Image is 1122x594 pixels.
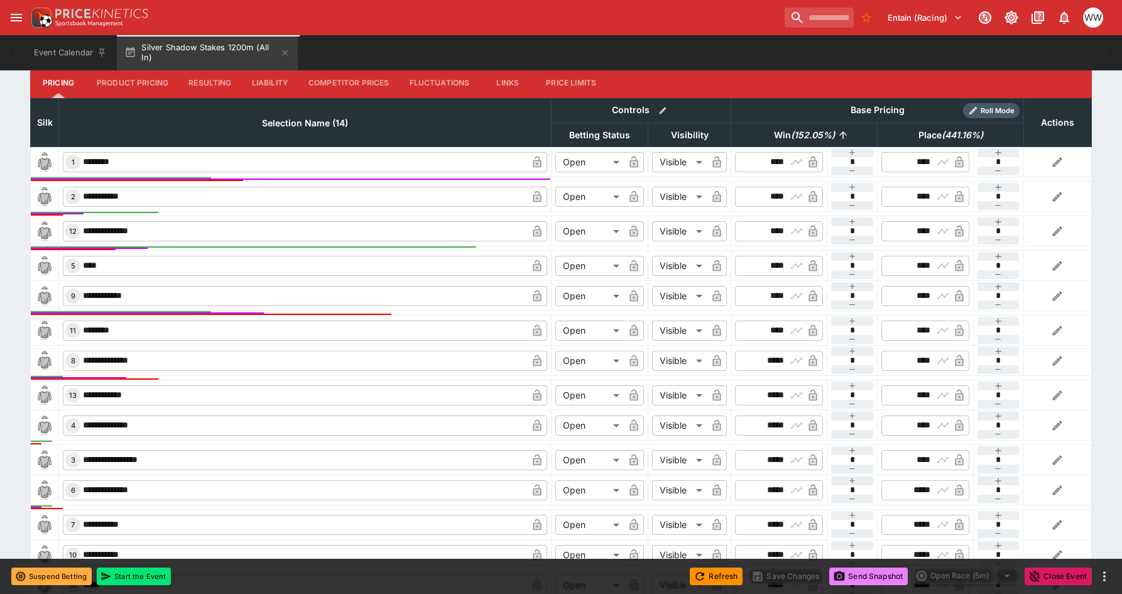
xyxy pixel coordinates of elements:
div: Open [555,256,624,276]
div: Open [555,152,624,172]
button: Notifications [1053,6,1076,29]
button: Send Snapshot [829,568,908,585]
button: Select Tenant [880,8,970,28]
div: Open [555,450,624,470]
span: Roll Mode [976,106,1020,116]
button: Silver Shadow Stakes 1200m (All In) [117,35,298,70]
span: 3 [68,456,78,465]
span: Visibility [657,128,722,143]
div: Open [555,221,624,241]
button: Links [479,68,536,98]
div: Open [555,351,624,371]
div: Open [555,545,624,565]
span: 8 [68,356,78,365]
div: Open [555,187,624,207]
div: Show/hide Price Roll mode configuration. [963,103,1020,118]
span: 6 [68,486,78,495]
div: Visible [652,187,707,207]
button: Price Limits [536,68,606,98]
button: Refresh [690,568,743,585]
button: Competitor Prices [298,68,400,98]
img: blank-silk.png [35,415,55,436]
div: Open [555,385,624,405]
div: Visible [652,545,707,565]
img: blank-silk.png [35,450,55,470]
img: PriceKinetics Logo [28,5,53,30]
img: PriceKinetics [55,9,148,18]
div: Open [555,321,624,341]
img: blank-silk.png [35,515,55,535]
button: No Bookmarks [856,8,876,28]
div: Visible [652,415,707,436]
img: blank-silk.png [35,385,55,405]
button: Product Pricing [87,68,178,98]
button: Suspend Betting [11,568,92,585]
span: 5 [68,261,78,270]
div: Open [555,480,624,500]
div: Visible [652,221,707,241]
div: Base Pricing [846,102,910,118]
div: Open [555,415,624,436]
span: 9 [68,292,78,300]
span: Place(441.16%) [905,128,997,143]
span: 1 [69,158,77,167]
span: 10 [67,551,79,559]
div: Visible [652,351,707,371]
span: 11 [67,326,79,335]
img: blank-silk.png [35,545,55,565]
img: Sportsbook Management [55,21,123,26]
button: Pricing [30,68,87,98]
span: 4 [68,421,78,430]
button: open drawer [5,6,28,29]
button: Event Calendar [26,35,114,70]
th: Controls [552,98,731,123]
button: William Wallace [1079,4,1107,31]
div: split button [913,567,1020,585]
div: Visible [652,515,707,535]
div: Visible [652,321,707,341]
span: 12 [67,227,79,236]
div: Visible [652,480,707,500]
button: Start the Event [97,568,171,585]
img: blank-silk.png [35,321,55,341]
button: Connected to PK [974,6,996,29]
img: blank-silk.png [35,256,55,276]
div: Visible [652,256,707,276]
em: ( 152.05 %) [791,128,835,143]
div: Visible [652,286,707,306]
button: more [1097,569,1112,584]
th: Silk [31,98,59,146]
img: blank-silk.png [35,187,55,207]
em: ( 441.16 %) [942,128,983,143]
img: blank-silk.png [35,221,55,241]
span: 13 [67,391,79,400]
img: blank-silk.png [35,351,55,371]
div: Visible [652,385,707,405]
input: search [785,8,854,28]
button: Documentation [1027,6,1049,29]
div: William Wallace [1083,8,1103,28]
span: Selection Name (14) [248,116,362,131]
button: Liability [242,68,298,98]
span: 2 [68,192,78,201]
div: Visible [652,450,707,470]
div: Open [555,286,624,306]
img: blank-silk.png [35,286,55,306]
button: Resulting [178,68,241,98]
span: Betting Status [555,128,644,143]
button: Bulk edit [655,102,671,119]
div: Visible [652,152,707,172]
span: 7 [68,520,77,529]
img: blank-silk.png [35,152,55,172]
img: blank-silk.png [35,480,55,500]
button: Fluctuations [400,68,480,98]
th: Actions [1023,98,1091,146]
span: Win(152.05%) [760,128,849,143]
button: Toggle light/dark mode [1000,6,1023,29]
div: Open [555,515,624,535]
button: Close Event [1025,568,1092,585]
